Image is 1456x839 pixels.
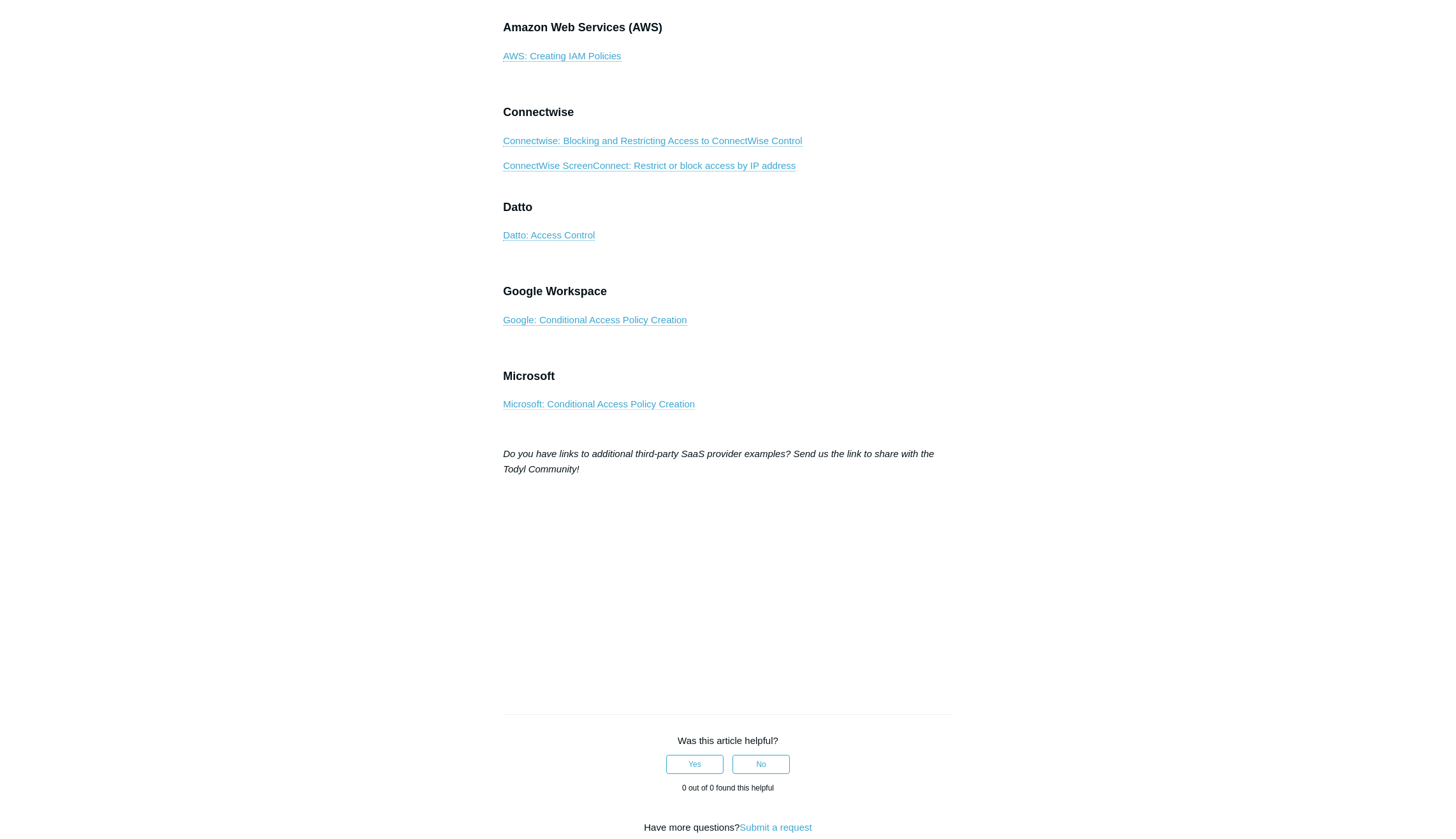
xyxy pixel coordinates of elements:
[732,755,790,774] button: This article was not helpful
[503,230,595,241] a: Datto: Access Control
[503,282,953,301] h3: Google Workspace
[503,103,953,122] h3: Connectwise
[503,367,953,386] h3: Microsoft
[503,160,796,171] a: ConnectWise ScreenConnect: Restrict or block access by IP address
[503,314,687,326] a: Google: Conditional Access Policy Creation
[503,448,934,474] em: Do you have links to additional third-party SaaS provider examples? Send us the link to share wit...
[739,822,812,833] a: Submit a request
[666,755,724,774] button: This article was helpful
[503,821,953,835] div: Have more questions?
[678,735,778,746] span: Was this article helpful?
[682,784,774,792] span: 0 out of 0 found this helpful
[503,398,695,410] a: Microsoft: Conditional Access Policy Creation
[503,198,953,217] h3: Datto
[503,18,953,37] h3: Amazon Web Services (AWS)
[503,135,802,147] a: Connectwise: Blocking and Restricting Access to ConnectWise Control
[503,50,621,62] a: AWS: Creating IAM Policies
